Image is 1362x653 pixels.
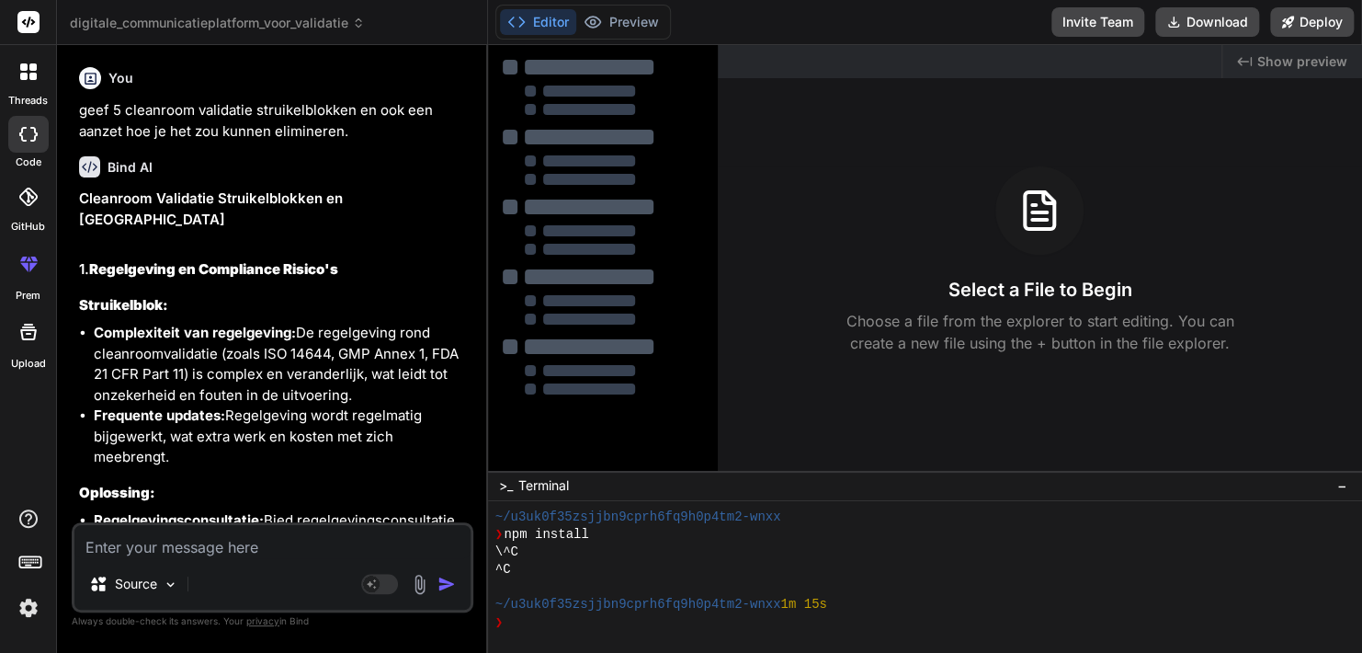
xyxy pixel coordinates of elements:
[518,476,569,495] span: Terminal
[780,596,826,613] span: 1m 15s
[79,484,155,501] strong: Oplossing:
[13,592,44,624] img: settings
[948,277,1131,303] h3: Select a File to Begin
[495,544,518,561] span: \^C
[1257,52,1347,71] span: Show preview
[409,574,430,595] img: attachment
[495,526,505,544] span: ❯
[94,323,470,406] li: De regelgeving rond cleanroomvalidatie (zoals ISO 14644, GMP Annex 1, FDA 21 CFR Part 11) is comp...
[94,324,296,341] strong: Complexiteit van regelgeving:
[108,158,153,177] h6: Bind AI
[16,155,41,170] label: code
[115,575,157,593] p: Source
[576,9,666,35] button: Preview
[1334,471,1351,500] button: −
[11,219,45,235] label: GitHub
[94,406,470,468] li: Regelgeving wordt regelmatig bijgewerkt, wat extra werk en kosten met zich meebrengt.
[94,407,225,424] strong: Frequente updates:
[94,510,470,573] li: Bied regelgevingsconsultatie aan om klanten te helpen begrijpen en voldoen aan de meest recente e...
[495,561,511,579] span: ^C
[70,14,365,32] span: digitale_communicatieplatform_voor_validatie
[1270,7,1354,37] button: Deploy
[500,9,576,35] button: Editor
[1337,476,1347,495] span: −
[495,614,505,632] span: ❯
[11,356,46,372] label: Upload
[79,100,470,142] p: geef 5 cleanroom validatie struikelblokken en ook een aanzet hoe je het zou kunnen elimineren.
[72,613,473,630] p: Always double-check its answers. Your in Bind
[79,189,470,230] h1: Cleanroom Validatie Struikelblokken en [GEOGRAPHIC_DATA]
[94,511,264,529] strong: Regelgevingsconsultatie:
[8,93,48,109] label: threads
[163,577,178,592] img: Pick Models
[1051,7,1144,37] button: Invite Team
[89,260,338,278] strong: Regelgeving en Compliance Risico's
[1155,7,1259,37] button: Download
[495,596,781,613] span: ~/u3uk0f35zsjjbn9cprh6fq9h0p4tm2-wnxx
[504,526,588,544] span: npm install
[246,615,279,626] span: privacy
[108,69,133,87] h6: You
[495,509,781,526] span: ~/u3uk0f35zsjjbn9cprh6fq9h0p4tm2-wnxx
[499,476,513,495] span: >_
[834,310,1245,354] p: Choose a file from the explorer to start editing. You can create a new file using the + button in...
[16,288,40,304] label: prem
[79,296,168,314] strong: Struikelblok:
[437,575,456,593] img: icon
[79,259,470,281] h2: 1.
